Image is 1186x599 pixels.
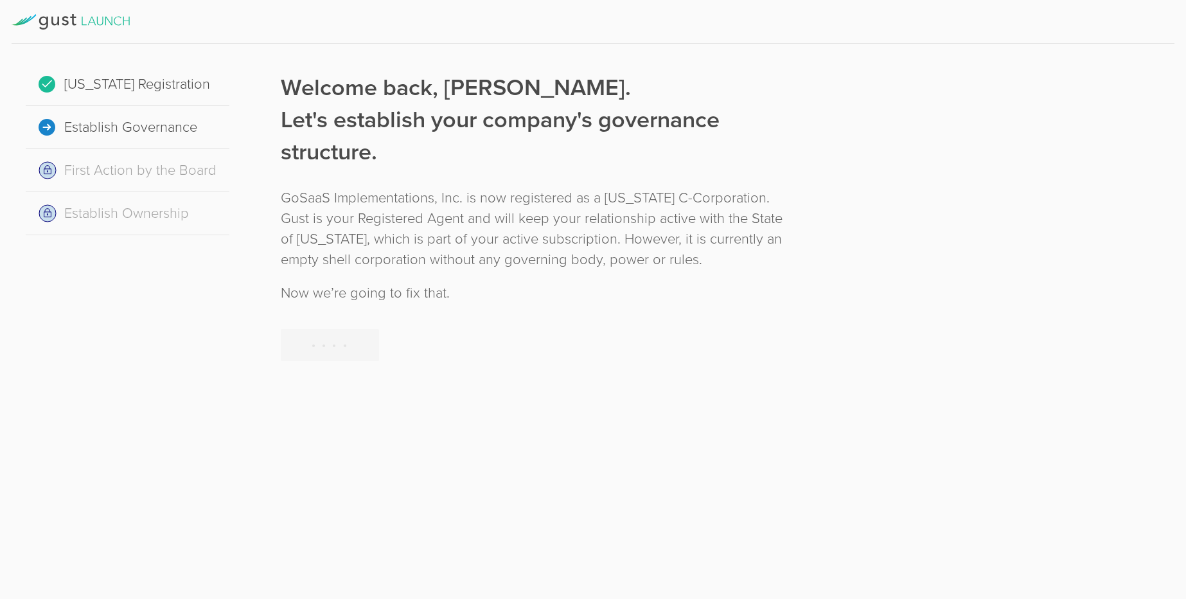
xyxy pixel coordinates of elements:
div: Establish Ownership [26,192,229,235]
div: Establish Governance [26,106,229,149]
div: GoSaaS Implementations, Inc. is now registered as a [US_STATE] C-Corporation. Gust is your Regist... [281,188,797,270]
iframe: Chat Widget [1122,499,1186,560]
div: First Action by the Board [26,149,229,192]
div: [US_STATE] Registration [26,63,229,106]
div: Welcome back, [PERSON_NAME]. [281,72,797,104]
div: Let's establish your company's governance structure. [281,104,797,168]
div: Now we’re going to fix that. [281,283,797,303]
